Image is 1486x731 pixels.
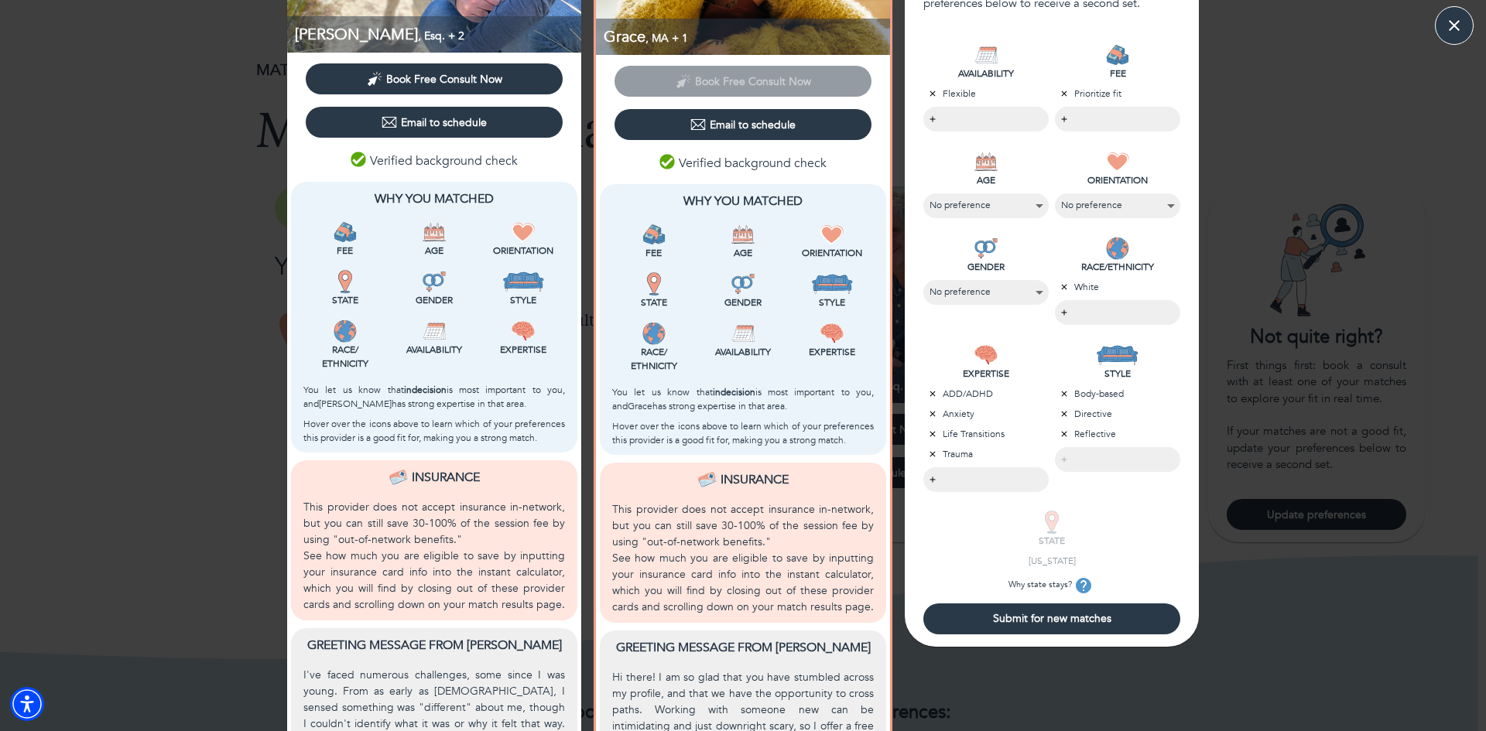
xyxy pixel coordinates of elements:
[923,407,1049,421] p: Anxiety
[1055,87,1180,101] p: Prioritize fit
[791,246,874,260] p: Orientation
[512,220,535,244] img: Orientation
[404,384,447,396] b: indecision
[713,386,755,398] b: indecision
[923,87,1049,101] p: Flexible
[612,638,874,657] p: Greeting message from [PERSON_NAME]
[1055,387,1180,401] p: Body-based
[923,367,1049,381] p: EXPERTISE
[612,550,874,615] p: See how much you are eligible to save by inputting your insurance card info into the instant calc...
[334,270,357,293] img: State
[334,319,357,343] img: Race/<br />Ethnicity
[923,427,1049,441] p: Life Transitions
[721,470,789,489] p: Insurance
[930,611,1174,626] span: Submit for new matches
[701,295,784,309] p: Gender
[923,447,1049,461] p: Trauma
[974,343,998,367] img: EXPERTISE
[1106,237,1129,260] img: RACE/ETHNICITY
[303,190,565,208] p: Why You Matched
[382,114,487,130] div: Email to schedule
[512,319,535,343] img: Expertise
[923,67,1049,80] p: AVAILABILITY
[989,574,1114,597] p: Why state stays?
[412,468,480,487] p: Insurance
[820,223,844,246] img: Orientation
[1055,173,1180,187] p: ORIENTATION
[811,272,854,295] img: Style
[1055,407,1180,421] p: Directive
[1106,43,1129,67] img: FEE
[303,293,386,307] p: State
[612,419,874,447] p: Hover over the icons above to learn which of your preferences this provider is a good fit for, ma...
[731,322,755,345] img: Availability
[423,220,446,244] img: Age
[612,501,874,550] p: This provider does not accept insurance in-network, but you can still save 30-100% of the session...
[1055,260,1180,274] p: RACE/ETHNICITY
[1096,343,1138,367] img: STYLE
[423,319,446,343] img: Availability
[1055,67,1180,80] p: FEE
[10,687,44,721] div: Accessibility Menu
[612,345,695,373] p: Race/ Ethnicity
[612,192,874,210] p: Why You Matched
[731,223,755,246] img: Age
[923,603,1180,634] button: Submit for new matches
[791,295,874,309] p: Style
[989,534,1114,548] p: STATE
[659,154,827,173] p: Verified background check
[303,244,386,258] p: Fee
[974,150,998,173] img: AGE
[303,417,565,445] p: Hover over the icons above to learn which of your preferences this provider is a good fit for, ma...
[306,63,563,94] button: Book Free Consult Now
[303,270,386,307] div: This provider is licensed to work in your state.
[306,107,563,138] button: Email to schedule
[482,343,565,357] p: Expertise
[612,246,695,260] p: Fee
[502,270,545,293] img: Style
[392,244,475,258] p: Age
[1055,367,1180,381] p: STYLE
[334,220,357,244] img: Fee
[295,24,581,45] p: Esq., Coaching, Certified Professional Coach
[604,26,890,47] p: MA, Coaching
[820,322,844,345] img: Expertise
[923,387,1049,401] p: ADD/ADHD
[392,343,475,357] p: Availability
[386,72,502,87] span: Book Free Consult Now
[974,43,998,67] img: AVAILABILITY
[1106,150,1129,173] img: ORIENTATION
[791,345,874,359] p: Expertise
[303,548,565,613] p: See how much you are eligible to save by inputting your insurance card info into the instant calc...
[974,237,998,260] img: GENDER
[690,117,796,132] div: Email to schedule
[1055,427,1180,441] p: Reflective
[923,173,1049,187] p: AGE
[351,152,518,170] p: Verified background check
[642,322,666,345] img: Race/<br />Ethnicity
[423,270,446,293] img: Gender
[482,293,565,307] p: Style
[701,246,784,260] p: Age
[642,223,666,246] img: Fee
[303,383,565,411] p: You let us know that is most important to you, and [PERSON_NAME] has strong expertise in that area.
[1072,574,1095,597] button: tooltip
[615,109,871,140] button: Email to schedule
[642,272,666,295] img: State
[392,293,475,307] p: Gender
[303,636,565,654] p: Greeting message from [PERSON_NAME]
[612,272,695,309] div: This provider is licensed to work in your state.
[731,272,755,295] img: Gender
[645,31,688,46] span: , MA + 1
[612,385,874,413] p: You let us know that is most important to you, and Grace has strong expertise in that area.
[989,554,1114,568] p: [US_STATE]
[612,295,695,309] p: State
[303,499,565,548] p: This provider does not accept insurance in-network, but you can still save 30-100% of the session...
[303,343,386,371] p: Race/ Ethnicity
[418,29,464,43] span: , Esq. + 2
[1055,280,1180,294] p: White
[615,73,871,87] span: This provider has not yet shared their calendar link. Please email the provider to schedule
[701,345,784,359] p: Availability
[923,260,1049,274] p: GENDER
[1040,511,1063,534] img: STATE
